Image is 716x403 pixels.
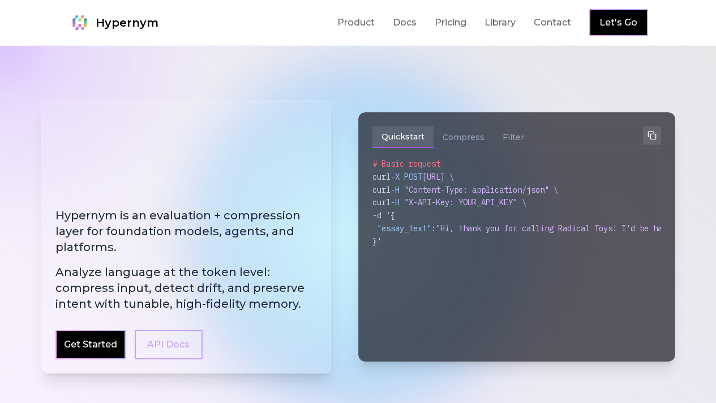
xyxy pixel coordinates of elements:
span: curl [372,197,391,207]
a: Get Started [64,338,117,351]
span: }' [372,236,381,247]
img: Hypernym Logo [68,11,91,34]
a: Library [485,16,516,29]
a: Pricing [435,16,466,29]
span: -H " [391,185,409,195]
span: Analyze language at the token level: compress input, detect drift, and preserve intent with tunab... [55,264,317,312]
span: : [431,223,436,234]
button: Copy to clipboard [643,126,661,145]
span: curl [372,185,391,195]
span: -X POST [391,172,422,182]
a: Hypernym [68,11,158,34]
h2: Hypernym is an evaluation + compression layer for foundation models, agents, and platforms. [55,207,317,312]
button: Filter [494,126,533,148]
a: Contact [534,16,571,29]
a: Let's Go [599,16,637,29]
span: # Basic request [372,159,440,169]
a: Docs [393,16,417,29]
a: Product [337,16,375,29]
span: Content-Type: application/json" \ [409,185,558,195]
button: Quickstart [372,126,434,148]
button: Compress [434,126,494,148]
span: -H " [391,197,409,207]
span: Hypernym [96,15,158,31]
span: -d '{ [372,210,395,220]
a: API Docs [135,330,203,359]
span: [URL] \ [422,172,454,182]
span: X-API-Key: YOUR_API_KEY" \ [409,197,526,207]
span: curl [372,172,391,182]
span: "essay_text" [377,223,431,234]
